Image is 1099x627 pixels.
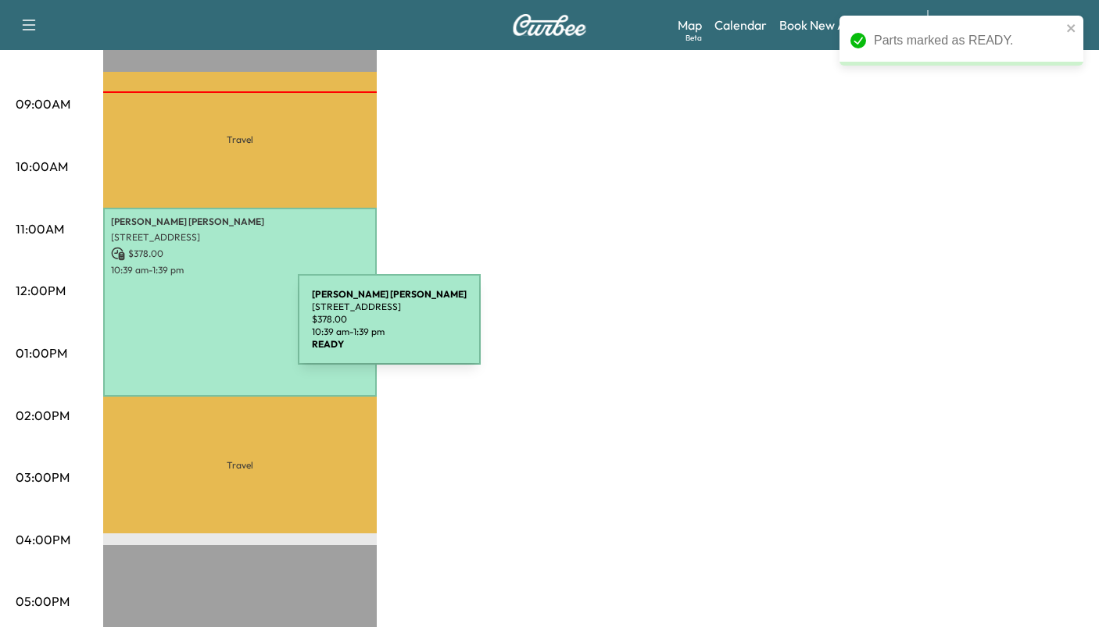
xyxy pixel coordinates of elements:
[312,338,344,350] b: READY
[686,32,702,44] div: Beta
[103,72,377,208] p: Travel
[1066,22,1077,34] button: close
[678,16,702,34] a: MapBeta
[312,288,467,300] b: [PERSON_NAME] [PERSON_NAME]
[16,468,70,486] p: 03:00PM
[874,31,1061,50] div: Parts marked as READY.
[779,16,911,34] a: Book New Appointment
[16,530,70,549] p: 04:00PM
[312,313,467,326] p: $ 378.00
[16,592,70,611] p: 05:00PM
[714,16,767,34] a: Calendar
[16,344,67,362] p: 01:00PM
[312,326,467,338] p: 10:39 am - 1:39 pm
[16,406,70,425] p: 02:00PM
[103,397,377,533] p: Travel
[512,14,587,36] img: Curbee Logo
[16,94,70,113] p: 09:00AM
[16,281,66,300] p: 12:00PM
[111,216,369,228] p: [PERSON_NAME] [PERSON_NAME]
[16,157,68,176] p: 10:00AM
[312,301,467,313] p: [STREET_ADDRESS]
[111,247,369,261] p: $ 378.00
[111,231,369,244] p: [STREET_ADDRESS]
[111,264,369,276] p: 10:39 am - 1:39 pm
[16,219,64,238] p: 11:00AM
